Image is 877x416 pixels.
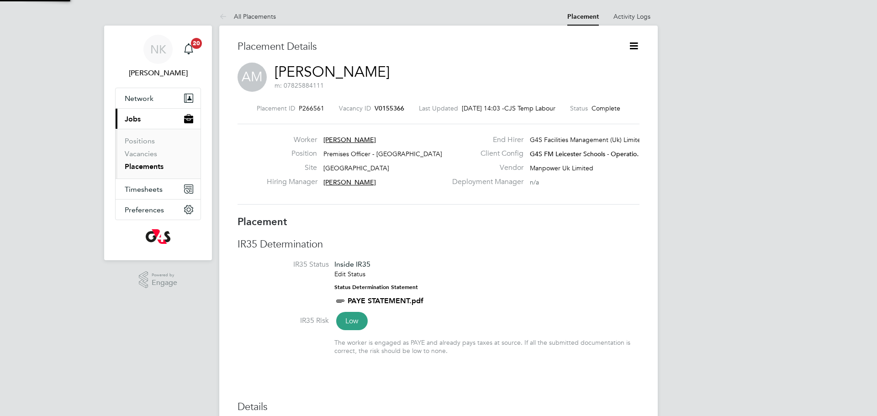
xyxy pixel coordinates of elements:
[180,35,198,64] a: 20
[152,279,177,287] span: Engage
[530,150,643,158] span: G4S FM Leicester Schools - Operatio…
[334,284,418,290] strong: Status Determination Statement
[267,135,317,145] label: Worker
[530,164,593,172] span: Manpower Uk Limited
[613,12,650,21] a: Activity Logs
[334,270,365,278] a: Edit Status
[592,104,620,112] span: Complete
[339,104,371,112] label: Vacancy ID
[530,178,539,186] span: n/a
[115,35,201,79] a: NK[PERSON_NAME]
[447,163,523,173] label: Vendor
[323,136,376,144] span: [PERSON_NAME]
[238,238,639,251] h3: IR35 Determination
[238,216,287,228] b: Placement
[275,81,324,90] span: m: 07825884111
[567,13,599,21] a: Placement
[219,12,276,21] a: All Placements
[152,271,177,279] span: Powered by
[275,63,390,81] a: [PERSON_NAME]
[115,68,201,79] span: Nathan Kirkpatrick
[139,271,178,289] a: Powered byEngage
[191,38,202,49] span: 20
[375,104,404,112] span: V0155366
[323,164,389,172] span: [GEOGRAPHIC_DATA]
[336,312,368,330] span: Low
[267,149,317,158] label: Position
[125,94,153,103] span: Network
[238,400,639,414] h3: Details
[150,43,166,55] span: NK
[419,104,458,112] label: Last Updated
[238,260,329,269] label: IR35 Status
[267,177,317,187] label: Hiring Manager
[125,205,164,214] span: Preferences
[267,163,317,173] label: Site
[125,149,157,158] a: Vacancies
[116,109,201,129] button: Jobs
[115,229,201,244] a: Go to home page
[238,63,267,92] span: AM
[447,177,523,187] label: Deployment Manager
[116,129,201,179] div: Jobs
[530,136,645,144] span: G4S Facilities Management (Uk) Limited
[116,200,201,220] button: Preferences
[125,115,141,123] span: Jobs
[257,104,295,112] label: Placement ID
[104,26,212,260] nav: Main navigation
[125,137,155,145] a: Positions
[125,162,164,171] a: Placements
[323,150,442,158] span: Premises Officer - [GEOGRAPHIC_DATA]
[125,185,163,194] span: Timesheets
[570,104,588,112] label: Status
[116,179,201,199] button: Timesheets
[334,260,370,269] span: Inside IR35
[504,104,555,112] span: CJS Temp Labour
[299,104,324,112] span: P266561
[447,135,523,145] label: End Hirer
[116,88,201,108] button: Network
[334,338,639,355] div: The worker is engaged as PAYE and already pays taxes at source. If all the submitted documentatio...
[447,149,523,158] label: Client Config
[238,316,329,326] label: IR35 Risk
[348,296,423,305] a: PAYE STATEMENT.pdf
[462,104,504,112] span: [DATE] 14:03 -
[238,40,614,53] h3: Placement Details
[146,229,170,244] img: g4s-logo-retina.png
[323,178,376,186] span: [PERSON_NAME]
